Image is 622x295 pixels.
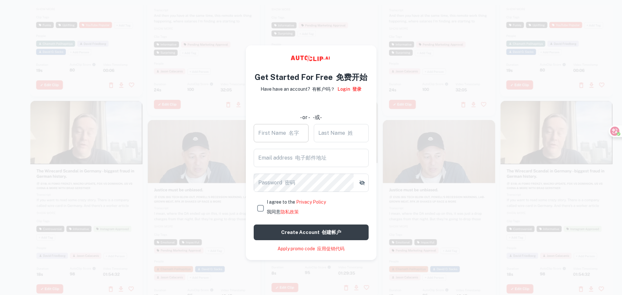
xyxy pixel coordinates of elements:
a: Privacy Policy [296,199,326,205]
div: - or - [254,114,368,121]
font: 有帐户吗？ [312,86,335,92]
a: Apply promo code [278,245,344,252]
font: 我同意 [267,209,299,214]
span: I agree to the [267,199,326,214]
font: 免费开始 [336,72,367,82]
font: 创建帐户 [322,229,341,235]
a: Login 登录 [338,85,361,93]
h4: Get Started For Free [255,71,367,83]
p: Have have an account? [261,85,335,93]
font: -或- [313,114,322,120]
font: 登录 [352,86,361,92]
font: 应用促销代码 [317,246,344,251]
a: 隐私政策 [280,209,299,214]
iframe: Sign in with Google Button [251,97,372,112]
button: Create account 创建帐户 [254,225,369,240]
